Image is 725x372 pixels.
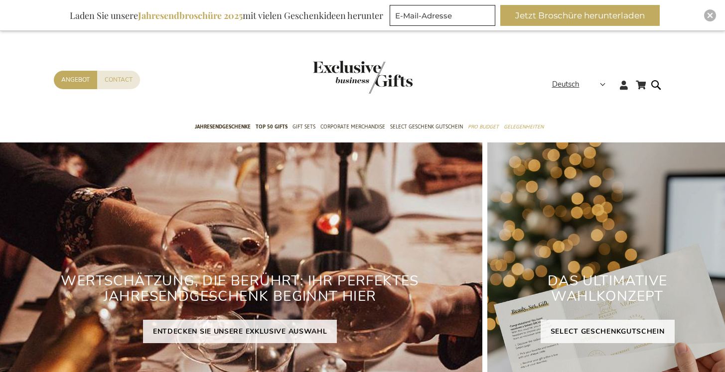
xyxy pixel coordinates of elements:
a: Select Geschenk Gutschein [390,115,463,140]
form: marketing offers and promotions [390,5,498,29]
a: SELECT GESCHENKGUTSCHEIN [541,320,675,343]
button: Jetzt Broschüre herunterladen [500,5,660,26]
span: Corporate Merchandise [320,122,385,132]
a: Gift Sets [292,115,315,140]
a: Contact [97,71,140,89]
input: E-Mail-Adresse [390,5,495,26]
span: Deutsch [552,79,580,90]
a: Corporate Merchandise [320,115,385,140]
a: Gelegenheiten [504,115,544,140]
div: Laden Sie unsere mit vielen Geschenkideen herunter [65,5,388,26]
b: Jahresendbroschüre 2025 [138,9,243,21]
a: ENTDECKEN SIE UNSERE EXKLUSIVE AUSWAHL [143,320,337,343]
a: Jahresendgeschenke [195,115,251,140]
a: Angebot [54,71,97,89]
span: Jahresendgeschenke [195,122,251,132]
img: Exclusive Business gifts logo [313,61,413,94]
a: TOP 50 Gifts [256,115,288,140]
a: store logo [313,61,363,94]
span: Select Geschenk Gutschein [390,122,463,132]
span: Gelegenheiten [504,122,544,132]
span: Pro Budget [468,122,499,132]
span: TOP 50 Gifts [256,122,288,132]
span: Gift Sets [292,122,315,132]
img: Close [707,12,713,18]
a: Pro Budget [468,115,499,140]
div: Close [704,9,716,21]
